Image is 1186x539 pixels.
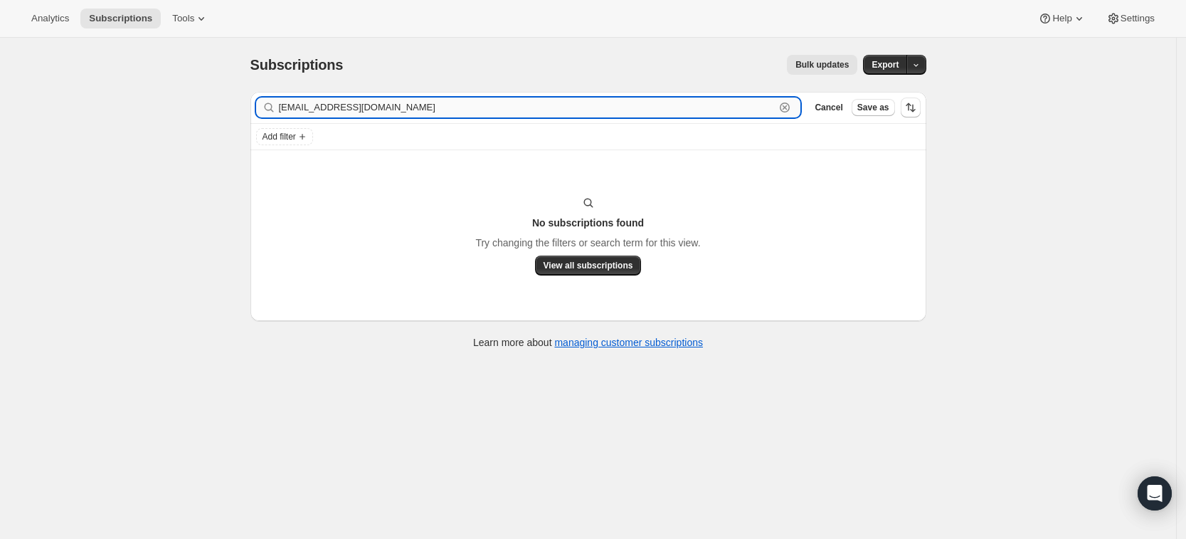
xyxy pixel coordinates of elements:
[89,13,152,24] span: Subscriptions
[532,216,644,230] h3: No subscriptions found
[815,102,842,113] span: Cancel
[535,256,642,276] button: View all subscriptions
[778,100,792,115] button: Clear
[256,128,313,145] button: Add filter
[473,335,703,350] p: Learn more about
[787,55,857,75] button: Bulk updates
[1138,476,1172,511] div: Open Intercom Messenger
[857,102,889,113] span: Save as
[544,260,633,271] span: View all subscriptions
[809,99,848,116] button: Cancel
[80,9,161,28] button: Subscriptions
[263,131,296,142] span: Add filter
[1029,9,1094,28] button: Help
[1098,9,1163,28] button: Settings
[872,59,899,70] span: Export
[23,9,78,28] button: Analytics
[1052,13,1071,24] span: Help
[852,99,895,116] button: Save as
[164,9,217,28] button: Tools
[172,13,194,24] span: Tools
[475,236,700,250] p: Try changing the filters or search term for this view.
[554,337,703,348] a: managing customer subscriptions
[863,55,907,75] button: Export
[250,57,344,73] span: Subscriptions
[901,98,921,117] button: Sort the results
[1121,13,1155,24] span: Settings
[31,13,69,24] span: Analytics
[795,59,849,70] span: Bulk updates
[279,98,775,117] input: Filter subscribers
